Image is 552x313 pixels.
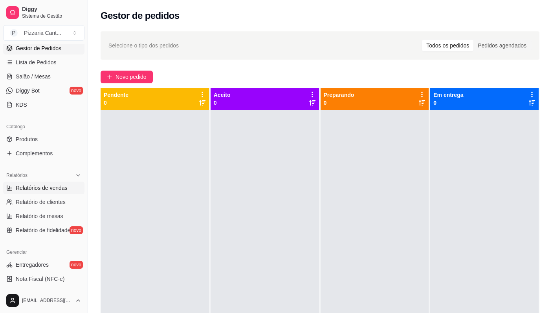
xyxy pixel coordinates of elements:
span: Nota Fiscal (NFC-e) [16,275,64,283]
div: Todos os pedidos [422,40,473,51]
span: Diggy Bot [16,87,40,95]
div: Catálogo [3,120,84,133]
p: Em entrega [433,91,463,99]
h2: Gestor de pedidos [101,9,180,22]
p: 0 [324,99,354,107]
span: Relatório de mesas [16,212,63,220]
a: DiggySistema de Gestão [3,3,84,22]
span: Diggy [22,6,81,13]
p: Pendente [104,91,128,99]
a: Salão / Mesas [3,70,84,83]
span: Relatório de clientes [16,198,66,206]
a: Nota Fiscal (NFC-e) [3,273,84,285]
span: Sistema de Gestão [22,13,81,19]
a: KDS [3,98,84,111]
a: Gestor de Pedidos [3,42,84,55]
a: Relatório de clientes [3,196,84,208]
span: Selecione o tipo dos pedidos [108,41,179,50]
a: Controle de caixa [3,287,84,299]
span: Complementos [16,149,53,157]
span: Produtos [16,135,38,143]
span: P [10,29,18,37]
span: Salão / Mesas [16,73,51,80]
div: Pedidos agendados [473,40,531,51]
span: Relatório de fidelidade [16,226,70,234]
span: Gestor de Pedidos [16,44,61,52]
p: Preparando [324,91,354,99]
a: Diggy Botnovo [3,84,84,97]
a: Relatórios de vendas [3,182,84,194]
span: Entregadores [16,261,49,269]
span: Relatórios de vendas [16,184,68,192]
span: Lista de Pedidos [16,58,57,66]
p: 0 [433,99,463,107]
span: Novo pedido [116,73,147,81]
a: Lista de Pedidos [3,56,84,69]
p: 0 [104,99,128,107]
a: Entregadoresnovo [3,258,84,271]
div: Pizzaria Cant ... [24,29,61,37]
a: Produtos [3,133,84,146]
a: Relatório de mesas [3,210,84,222]
p: Aceito [214,91,231,99]
span: Relatórios [6,172,28,178]
button: Novo pedido [101,71,153,83]
p: 0 [214,99,231,107]
span: plus [107,74,112,80]
a: Relatório de fidelidadenovo [3,224,84,237]
span: [EMAIL_ADDRESS][DOMAIN_NAME] [22,297,72,304]
button: [EMAIL_ADDRESS][DOMAIN_NAME] [3,291,84,310]
div: Gerenciar [3,246,84,258]
a: Complementos [3,147,84,160]
span: KDS [16,101,27,109]
button: Select a team [3,25,84,41]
